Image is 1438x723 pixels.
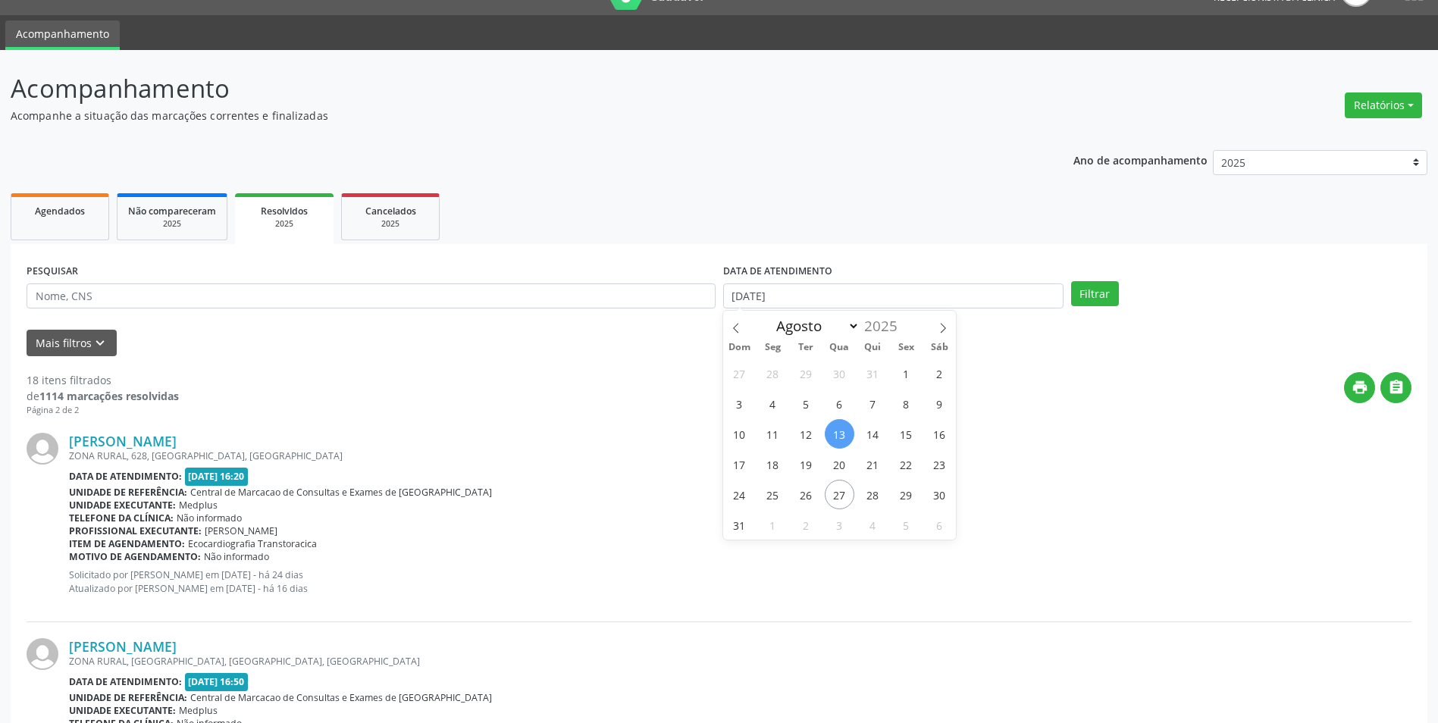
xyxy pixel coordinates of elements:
span: Agosto 19, 2025 [791,449,821,479]
div: ZONA RURAL, [GEOGRAPHIC_DATA], [GEOGRAPHIC_DATA], [GEOGRAPHIC_DATA] [69,655,1411,668]
span: Julho 27, 2025 [725,358,754,388]
span: Agosto 13, 2025 [825,419,854,449]
strong: 1114 marcações resolvidas [39,389,179,403]
button: Mais filtroskeyboard_arrow_down [27,330,117,356]
span: Setembro 4, 2025 [858,510,888,540]
b: Telefone da clínica: [69,512,174,524]
span: Ter [789,343,822,352]
span: Qui [856,343,889,352]
span: Agosto 24, 2025 [725,480,754,509]
i: keyboard_arrow_down [92,335,108,352]
span: Agosto 4, 2025 [758,389,788,418]
i:  [1388,379,1405,396]
span: Agosto 26, 2025 [791,480,821,509]
span: Agosto 6, 2025 [825,389,854,418]
a: Acompanhamento [5,20,120,50]
span: Agosto 18, 2025 [758,449,788,479]
span: Qua [822,343,856,352]
span: Seg [756,343,789,352]
span: Agosto 20, 2025 [825,449,854,479]
span: Julho 29, 2025 [791,358,821,388]
span: Central de Marcacao de Consultas e Exames de [GEOGRAPHIC_DATA] [190,486,492,499]
span: [DATE] 16:50 [185,673,249,690]
input: Selecione um intervalo [723,283,1064,309]
span: Agosto 30, 2025 [925,480,954,509]
span: Agosto 3, 2025 [725,389,754,418]
span: Central de Marcacao de Consultas e Exames de [GEOGRAPHIC_DATA] [190,691,492,704]
span: Não informado [204,550,269,563]
div: 2025 [246,218,323,230]
a: [PERSON_NAME] [69,638,177,655]
b: Profissional executante: [69,524,202,537]
span: Agosto 29, 2025 [891,480,921,509]
span: Agosto 1, 2025 [891,358,921,388]
button: print [1344,372,1375,403]
p: Solicitado por [PERSON_NAME] em [DATE] - há 24 dias Atualizado por [PERSON_NAME] em [DATE] - há 1... [69,568,1411,594]
span: Medplus [179,499,218,512]
img: img [27,433,58,465]
span: Agosto 11, 2025 [758,419,788,449]
div: 2025 [128,218,216,230]
span: Agosto 25, 2025 [758,480,788,509]
span: Sex [889,343,923,352]
span: Setembro 5, 2025 [891,510,921,540]
span: Medplus [179,704,218,717]
b: Data de atendimento: [69,675,182,688]
span: Setembro 1, 2025 [758,510,788,540]
span: Agosto 23, 2025 [925,449,954,479]
span: Não informado [177,512,242,524]
span: Agosto 2, 2025 [925,358,954,388]
span: Não compareceram [128,205,216,218]
select: Month [769,315,860,336]
span: Dom [723,343,757,352]
a: [PERSON_NAME] [69,433,177,449]
p: Acompanhe a situação das marcações correntes e finalizadas [11,108,1002,124]
b: Unidade de referência: [69,691,187,704]
div: 2025 [352,218,428,230]
div: 18 itens filtrados [27,372,179,388]
img: img [27,638,58,670]
span: Agosto 27, 2025 [825,480,854,509]
b: Unidade executante: [69,704,176,717]
span: Agosto 9, 2025 [925,389,954,418]
span: Agosto 28, 2025 [858,480,888,509]
span: Agosto 15, 2025 [891,419,921,449]
span: Agosto 10, 2025 [725,419,754,449]
b: Motivo de agendamento: [69,550,201,563]
span: Agendados [35,205,85,218]
span: Agosto 5, 2025 [791,389,821,418]
button: Filtrar [1071,281,1119,307]
button:  [1380,372,1411,403]
span: [PERSON_NAME] [205,524,277,537]
span: Agosto 8, 2025 [891,389,921,418]
label: DATA DE ATENDIMENTO [723,260,832,283]
b: Item de agendamento: [69,537,185,550]
span: Agosto 22, 2025 [891,449,921,479]
span: Agosto 7, 2025 [858,389,888,418]
span: Agosto 12, 2025 [791,419,821,449]
span: Sáb [923,343,956,352]
div: Página 2 de 2 [27,404,179,417]
span: Julho 30, 2025 [825,358,854,388]
span: Setembro 2, 2025 [791,510,821,540]
span: Setembro 6, 2025 [925,510,954,540]
div: ZONA RURAL, 628, [GEOGRAPHIC_DATA], [GEOGRAPHIC_DATA] [69,449,1411,462]
span: Resolvidos [261,205,308,218]
span: Julho 28, 2025 [758,358,788,388]
span: Ecocardiografia Transtoracica [188,537,317,550]
div: de [27,388,179,404]
b: Unidade executante: [69,499,176,512]
b: Data de atendimento: [69,470,182,483]
span: Julho 31, 2025 [858,358,888,388]
span: [DATE] 16:20 [185,468,249,485]
span: Setembro 3, 2025 [825,510,854,540]
p: Acompanhamento [11,70,1002,108]
i: print [1352,379,1368,396]
input: Nome, CNS [27,283,716,309]
p: Ano de acompanhamento [1073,150,1208,169]
span: Agosto 14, 2025 [858,419,888,449]
label: PESQUISAR [27,260,78,283]
span: Agosto 16, 2025 [925,419,954,449]
button: Relatórios [1345,92,1422,118]
span: Agosto 17, 2025 [725,449,754,479]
